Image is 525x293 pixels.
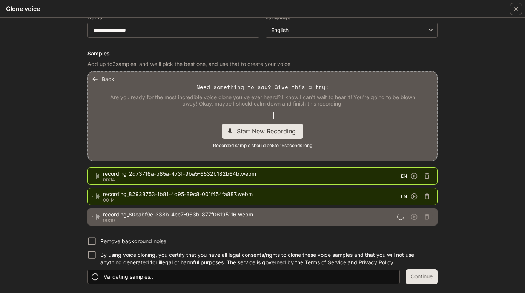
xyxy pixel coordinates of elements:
[87,15,102,20] p: Name
[87,50,437,57] h6: Samples
[104,270,155,284] div: Validating samples...
[103,190,401,198] span: recording_82928753-1b81-4d95-89c8-001f454fa887.webm
[213,142,312,149] span: Recorded sample should be 5 to 15 seconds long
[266,15,290,20] p: Language
[100,238,166,245] p: Remove background noise
[103,218,397,223] p: 00:10
[401,172,407,180] span: EN
[87,60,437,68] p: Add up to 3 samples, and we'll pick the best one, and use that to create your voice
[103,211,397,218] span: recording_80eabf9e-338b-4cc7-963b-877f06195116.webm
[103,178,401,182] p: 00:14
[6,5,40,13] h5: Clone voice
[266,26,437,34] div: English
[271,26,425,34] div: English
[196,83,329,91] p: Need something to say? Give this a try:
[90,72,117,87] button: Back
[305,259,346,265] a: Terms of Service
[406,269,437,284] button: Continue
[103,170,401,178] span: recording_2d73716a-b85a-473f-9ba5-6532b182b64b.webm
[222,124,303,139] div: Start New Recording
[237,127,300,136] span: Start New Recording
[401,193,407,200] span: EN
[103,198,401,202] p: 00:14
[359,259,393,265] a: Privacy Policy
[106,94,419,107] p: Are you ready for the most incredible voice clone you've ever heard? I know I can't wait to hear ...
[100,251,431,266] p: By using voice cloning, you certify that you have all legal consents/rights to clone these voice ...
